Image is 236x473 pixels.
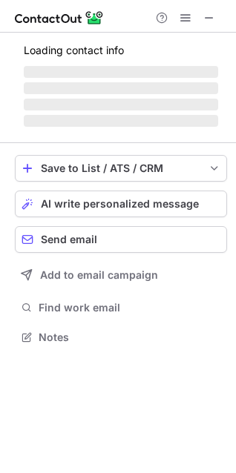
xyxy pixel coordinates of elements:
span: Notes [39,331,221,344]
p: Loading contact info [24,44,218,56]
span: ‌ [24,115,218,127]
div: Save to List / ATS / CRM [41,162,201,174]
button: save-profile-one-click [15,155,227,182]
span: ‌ [24,99,218,110]
span: ‌ [24,66,218,78]
button: Send email [15,226,227,253]
img: ContactOut v5.3.10 [15,9,104,27]
span: Send email [41,234,97,245]
span: AI write personalized message [41,198,199,210]
button: Find work email [15,297,227,318]
button: Notes [15,327,227,348]
button: Add to email campaign [15,262,227,288]
span: Find work email [39,301,221,314]
span: ‌ [24,82,218,94]
span: Add to email campaign [40,269,158,281]
button: AI write personalized message [15,191,227,217]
